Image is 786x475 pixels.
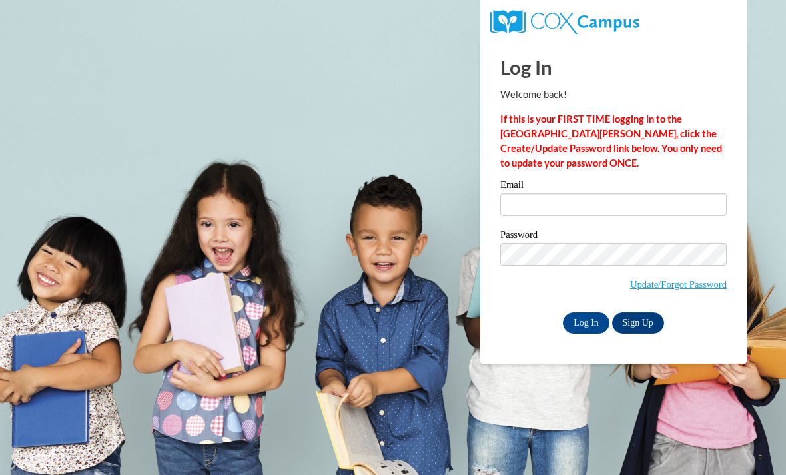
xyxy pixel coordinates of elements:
[563,312,609,334] input: Log In
[500,113,722,169] strong: If this is your FIRST TIME logging in to the [GEOGRAPHIC_DATA][PERSON_NAME], click the Create/Upd...
[500,230,727,243] label: Password
[500,53,727,81] h1: Log In
[500,87,727,102] p: Welcome back!
[630,279,727,290] a: Update/Forgot Password
[500,180,727,193] label: Email
[490,10,639,34] img: COX Campus
[612,312,664,334] a: Sign Up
